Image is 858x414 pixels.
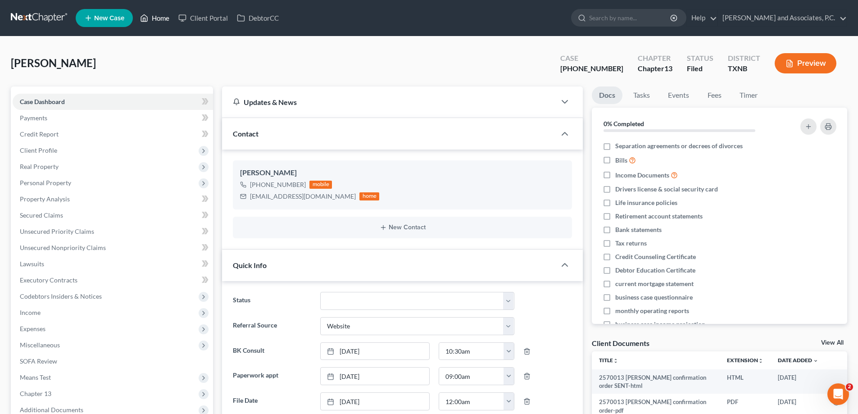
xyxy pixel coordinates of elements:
[592,338,649,348] div: Client Documents
[615,252,696,261] span: Credit Counseling Certificate
[20,227,94,235] span: Unsecured Priority Claims
[321,393,429,410] a: [DATE]
[700,86,729,104] a: Fees
[592,86,622,104] a: Docs
[13,207,213,223] a: Secured Claims
[233,129,259,138] span: Contact
[560,53,623,64] div: Case
[13,353,213,369] a: SOFA Review
[11,56,96,69] span: [PERSON_NAME]
[615,293,693,302] span: business case questionnaire
[20,98,65,105] span: Case Dashboard
[821,340,844,346] a: View All
[615,320,705,329] span: business case income projection
[240,168,565,178] div: [PERSON_NAME]
[232,10,283,26] a: DebtorCC
[20,146,57,154] span: Client Profile
[228,292,315,310] label: Status
[771,369,826,394] td: [DATE]
[813,358,818,364] i: expand_more
[94,15,124,22] span: New Case
[20,325,45,332] span: Expenses
[604,120,644,127] strong: 0% Completed
[20,373,51,381] span: Means Test
[827,383,849,405] iframe: Intercom live chat
[228,392,315,410] label: File Date
[615,171,669,180] span: Income Documents
[174,10,232,26] a: Client Portal
[439,368,504,385] input: -- : --
[728,64,760,74] div: TXNB
[321,343,429,360] a: [DATE]
[846,383,853,391] span: 2
[626,86,657,104] a: Tasks
[615,225,662,234] span: Bank statements
[20,244,106,251] span: Unsecured Nonpriority Claims
[664,64,672,73] span: 13
[20,195,70,203] span: Property Analysis
[732,86,765,104] a: Timer
[718,10,847,26] a: [PERSON_NAME] and Associates, P.C.
[20,292,102,300] span: Codebtors Insiders & Notices
[20,341,60,349] span: Miscellaneous
[20,406,83,414] span: Additional Documents
[233,97,545,107] div: Updates & News
[13,126,213,142] a: Credit Report
[20,211,63,219] span: Secured Claims
[615,306,689,315] span: monthly operating reports
[250,192,356,201] div: [EMAIL_ADDRESS][DOMAIN_NAME]
[758,358,763,364] i: unfold_more
[439,393,504,410] input: -- : --
[13,223,213,240] a: Unsecured Priority Claims
[321,368,429,385] a: [DATE]
[439,343,504,360] input: -- : --
[20,357,57,365] span: SOFA Review
[560,64,623,74] div: [PHONE_NUMBER]
[615,156,627,165] span: Bills
[228,367,315,385] label: Paperwork appt
[778,357,818,364] a: Date Added expand_more
[20,309,41,316] span: Income
[615,239,647,248] span: Tax returns
[13,256,213,272] a: Lawsuits
[13,240,213,256] a: Unsecured Nonpriority Claims
[240,224,565,231] button: New Contact
[13,191,213,207] a: Property Analysis
[20,276,77,284] span: Executory Contracts
[233,261,267,269] span: Quick Info
[136,10,174,26] a: Home
[20,260,44,268] span: Lawsuits
[615,212,703,221] span: Retirement account statements
[687,10,717,26] a: Help
[13,272,213,288] a: Executory Contracts
[228,342,315,360] label: BK Consult
[309,181,332,189] div: mobile
[728,53,760,64] div: District
[359,192,379,200] div: home
[687,53,713,64] div: Status
[599,357,618,364] a: Titleunfold_more
[638,53,672,64] div: Chapter
[775,53,836,73] button: Preview
[638,64,672,74] div: Chapter
[20,130,59,138] span: Credit Report
[589,9,672,26] input: Search by name...
[615,279,694,288] span: current mortgage statement
[13,94,213,110] a: Case Dashboard
[228,317,315,335] label: Referral Source
[615,198,677,207] span: Life insurance policies
[615,266,695,275] span: Debtor Education Certificate
[661,86,696,104] a: Events
[592,369,720,394] td: 2570013 [PERSON_NAME] confirmation order SENT-html
[615,185,718,194] span: Drivers license & social security card
[250,180,306,189] div: [PHONE_NUMBER]
[20,179,71,187] span: Personal Property
[613,358,618,364] i: unfold_more
[13,110,213,126] a: Payments
[20,114,47,122] span: Payments
[20,163,59,170] span: Real Property
[727,357,763,364] a: Extensionunfold_more
[687,64,713,74] div: Filed
[720,369,771,394] td: HTML
[20,390,51,397] span: Chapter 13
